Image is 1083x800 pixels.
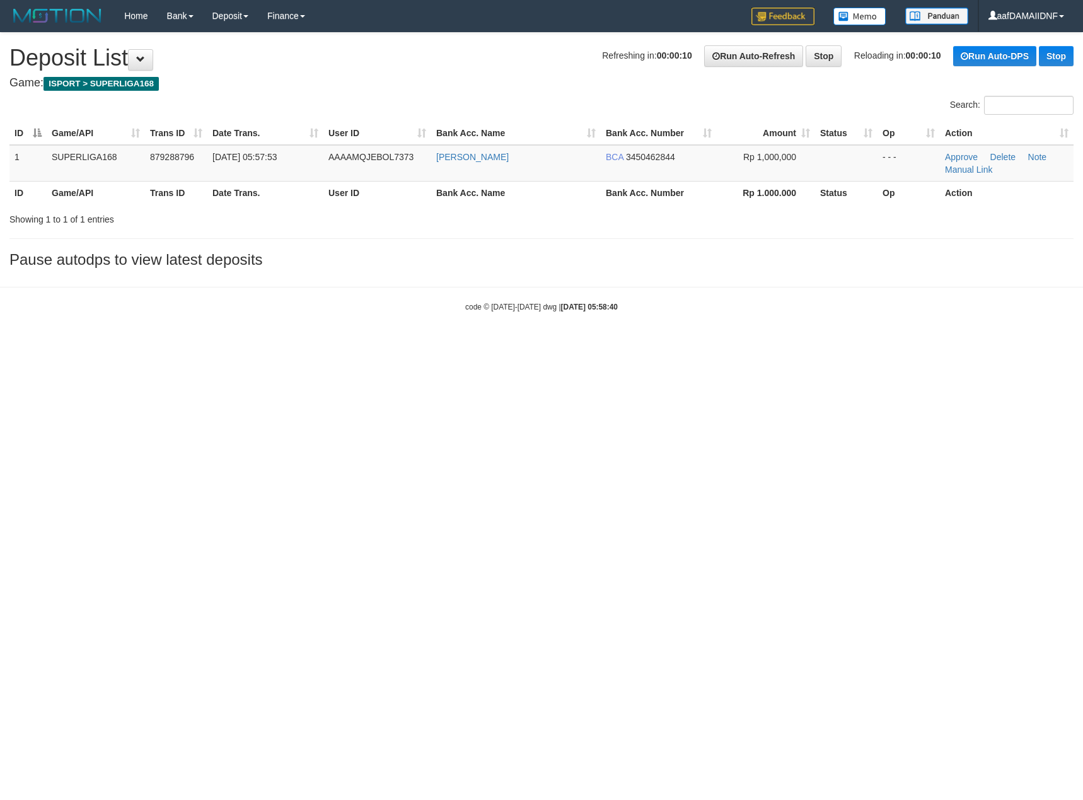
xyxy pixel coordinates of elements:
a: Manual Link [945,165,993,175]
span: AAAAMQJEBOL7373 [328,152,414,162]
span: Refreshing in: [602,50,692,61]
th: Game/API [47,181,145,204]
th: Trans ID [145,181,207,204]
a: Delete [990,152,1016,162]
th: Bank Acc. Number: activate to sort column ascending [601,122,717,145]
span: ISPORT > SUPERLIGA168 [43,77,159,91]
label: Search: [950,96,1074,115]
th: Rp 1.000.000 [717,181,815,204]
img: Button%20Memo.svg [833,8,886,25]
a: Stop [1039,46,1074,66]
strong: 00:00:10 [906,50,941,61]
th: Amount: activate to sort column ascending [717,122,815,145]
a: Run Auto-DPS [953,46,1036,66]
th: Bank Acc. Name: activate to sort column ascending [431,122,601,145]
td: 1 [9,145,47,182]
h3: Pause autodps to view latest deposits [9,252,1074,268]
a: Stop [806,45,842,67]
th: Date Trans. [207,181,323,204]
th: Action [940,181,1074,204]
th: Trans ID: activate to sort column ascending [145,122,207,145]
div: Showing 1 to 1 of 1 entries [9,208,442,226]
img: panduan.png [905,8,968,25]
a: [PERSON_NAME] [436,152,509,162]
th: Status: activate to sort column ascending [815,122,877,145]
th: Status [815,181,877,204]
span: Rp 1,000,000 [743,152,796,162]
img: Feedback.jpg [751,8,814,25]
small: code © [DATE]-[DATE] dwg | [465,303,618,311]
strong: 00:00:10 [657,50,692,61]
th: ID: activate to sort column descending [9,122,47,145]
th: Game/API: activate to sort column ascending [47,122,145,145]
img: MOTION_logo.png [9,6,105,25]
strong: [DATE] 05:58:40 [561,303,618,311]
th: Bank Acc. Number [601,181,717,204]
th: Op [877,181,940,204]
a: Run Auto-Refresh [704,45,803,67]
a: Note [1028,152,1047,162]
span: BCA [606,152,623,162]
th: User ID [323,181,431,204]
td: SUPERLIGA168 [47,145,145,182]
input: Search: [984,96,1074,115]
span: Reloading in: [854,50,941,61]
span: [DATE] 05:57:53 [212,152,277,162]
span: 879288796 [150,152,194,162]
h4: Game: [9,77,1074,90]
a: Approve [945,152,978,162]
th: Action: activate to sort column ascending [940,122,1074,145]
td: - - - [877,145,940,182]
th: ID [9,181,47,204]
th: Bank Acc. Name [431,181,601,204]
th: Op: activate to sort column ascending [877,122,940,145]
span: Copy 3450462844 to clipboard [626,152,675,162]
th: Date Trans.: activate to sort column ascending [207,122,323,145]
h1: Deposit List [9,45,1074,71]
th: User ID: activate to sort column ascending [323,122,431,145]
